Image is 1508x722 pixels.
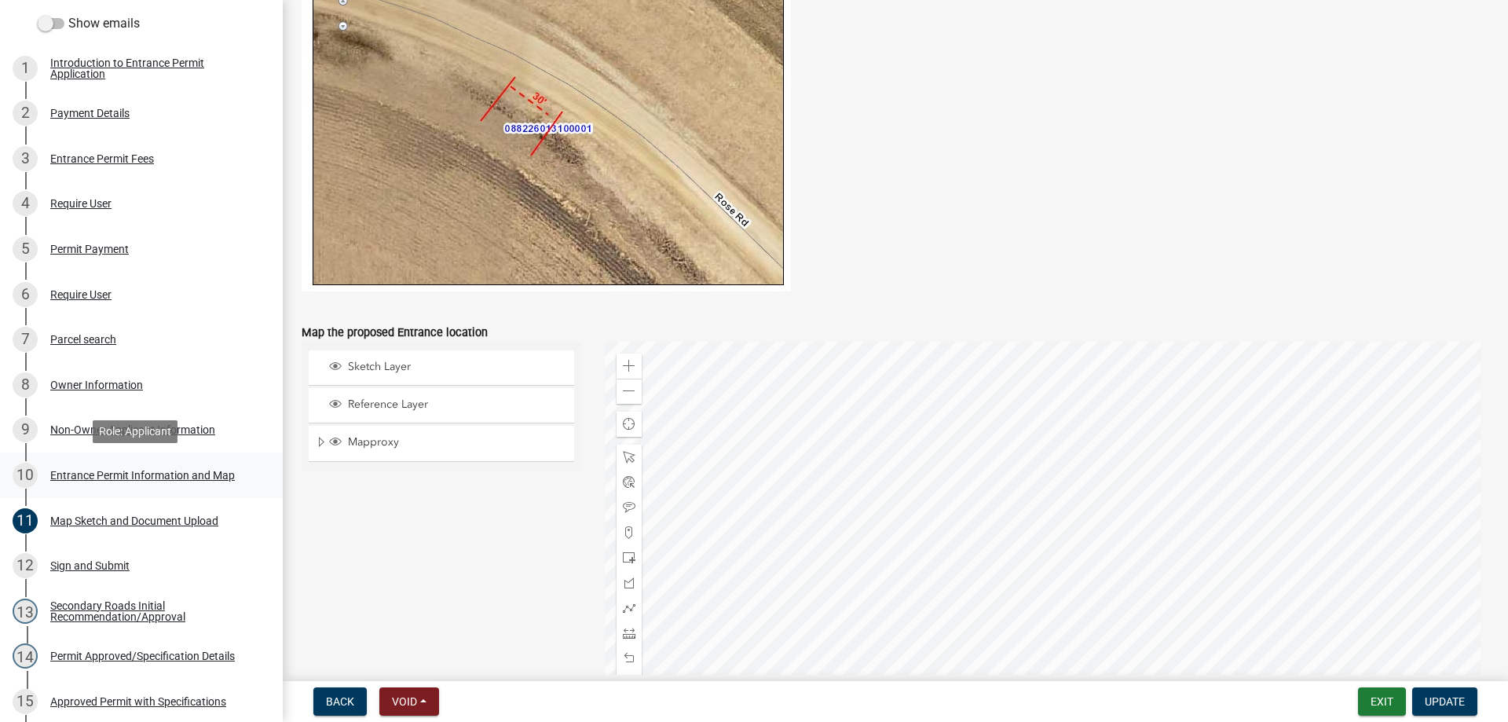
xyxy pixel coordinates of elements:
[13,508,38,533] div: 11
[617,354,642,379] div: Zoom in
[313,687,367,716] button: Back
[50,108,130,119] div: Payment Details
[13,689,38,714] div: 15
[392,695,417,708] span: Void
[93,420,178,443] div: Role: Applicant
[50,379,143,390] div: Owner Information
[13,463,38,488] div: 10
[13,372,38,398] div: 8
[315,435,327,452] span: Expand
[50,515,218,526] div: Map Sketch and Document Upload
[1425,695,1465,708] span: Update
[1358,687,1406,716] button: Exit
[50,289,112,300] div: Require User
[344,435,569,449] span: Mapproxy
[50,470,235,481] div: Entrance Permit Information and Map
[344,360,569,374] span: Sketch Layer
[1412,687,1477,716] button: Update
[617,412,642,437] div: Find my location
[50,696,226,707] div: Approved Permit with Specifications
[50,198,112,209] div: Require User
[13,599,38,624] div: 13
[307,346,576,467] ul: Layer List
[327,360,569,376] div: Sketch Layer
[302,328,488,339] label: Map the proposed Entrance location
[13,417,38,442] div: 9
[13,643,38,669] div: 14
[617,379,642,404] div: Zoom out
[50,560,130,571] div: Sign and Submit
[13,56,38,81] div: 1
[50,334,116,345] div: Parcel search
[309,426,574,462] li: Mapproxy
[13,236,38,262] div: 5
[13,146,38,171] div: 3
[327,435,569,451] div: Mapproxy
[379,687,439,716] button: Void
[50,244,129,255] div: Permit Payment
[344,398,569,412] span: Reference Layer
[326,695,354,708] span: Back
[13,327,38,352] div: 7
[327,398,569,413] div: Reference Layer
[50,424,215,435] div: Non-Owner Applicant Information
[38,14,140,33] label: Show emails
[13,553,38,578] div: 12
[50,600,258,622] div: Secondary Roads Initial Recommendation/Approval
[50,153,154,164] div: Entrance Permit Fees
[13,191,38,216] div: 4
[13,282,38,307] div: 6
[309,388,574,423] li: Reference Layer
[50,57,258,79] div: Introduction to Entrance Permit Application
[13,101,38,126] div: 2
[50,651,235,662] div: Permit Approved/Specification Details
[309,350,574,386] li: Sketch Layer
